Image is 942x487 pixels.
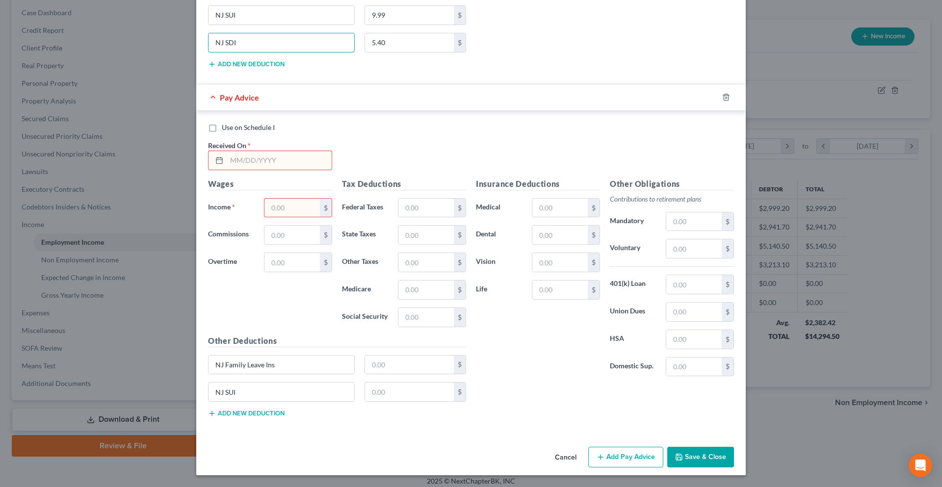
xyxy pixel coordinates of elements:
[337,253,393,272] label: Other Taxes
[722,330,733,349] div: $
[208,141,246,150] span: Received On
[909,454,932,477] div: Open Intercom Messenger
[666,239,722,258] input: 0.00
[532,253,588,272] input: 0.00
[471,280,527,300] label: Life
[471,225,527,245] label: Dental
[610,178,734,190] h5: Other Obligations
[337,225,393,245] label: State Taxes
[227,151,332,170] input: MM/DD/YYYY
[454,253,466,272] div: $
[320,199,332,217] div: $
[471,198,527,218] label: Medical
[532,199,588,217] input: 0.00
[722,275,733,294] div: $
[532,226,588,244] input: 0.00
[398,253,454,272] input: 0.00
[222,123,275,131] span: Use on Schedule I
[220,93,259,102] span: Pay Advice
[208,178,332,190] h5: Wages
[605,239,661,258] label: Voluntary
[337,308,393,327] label: Social Security
[588,226,600,244] div: $
[208,410,285,417] button: Add new deduction
[722,303,733,321] div: $
[398,308,454,327] input: 0.00
[666,358,722,376] input: 0.00
[454,33,466,52] div: $
[209,356,354,374] input: Specify...
[476,178,600,190] h5: Insurance Deductions
[209,6,354,25] input: Specify...
[454,226,466,244] div: $
[208,60,285,68] button: Add new deduction
[454,308,466,327] div: $
[365,33,454,52] input: 0.00
[605,330,661,349] label: HSA
[264,226,320,244] input: 0.00
[722,358,733,376] div: $
[547,448,584,467] button: Cancel
[667,447,734,467] button: Save & Close
[666,330,722,349] input: 0.00
[666,275,722,294] input: 0.00
[320,226,332,244] div: $
[365,383,454,401] input: 0.00
[208,335,466,347] h5: Other Deductions
[605,212,661,231] label: Mandatory
[605,357,661,377] label: Domestic Sup.
[722,212,733,231] div: $
[666,212,722,231] input: 0.00
[588,281,600,299] div: $
[365,6,454,25] input: 0.00
[337,280,393,300] label: Medicare
[337,198,393,218] label: Federal Taxes
[209,33,354,52] input: Specify...
[203,253,259,272] label: Overtime
[365,356,454,374] input: 0.00
[666,303,722,321] input: 0.00
[605,302,661,322] label: Union Dues
[610,194,734,204] p: Contributions to retirement plans
[722,239,733,258] div: $
[532,281,588,299] input: 0.00
[605,275,661,294] label: 401(k) Loan
[454,6,466,25] div: $
[264,199,320,217] input: 0.00
[454,356,466,374] div: $
[320,253,332,272] div: $
[398,199,454,217] input: 0.00
[454,199,466,217] div: $
[208,203,231,211] span: Income
[471,253,527,272] label: Vision
[588,199,600,217] div: $
[454,383,466,401] div: $
[203,225,259,245] label: Commissions
[209,383,354,401] input: Specify...
[398,226,454,244] input: 0.00
[398,281,454,299] input: 0.00
[588,447,663,467] button: Add Pay Advice
[588,253,600,272] div: $
[264,253,320,272] input: 0.00
[454,281,466,299] div: $
[342,178,466,190] h5: Tax Deductions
